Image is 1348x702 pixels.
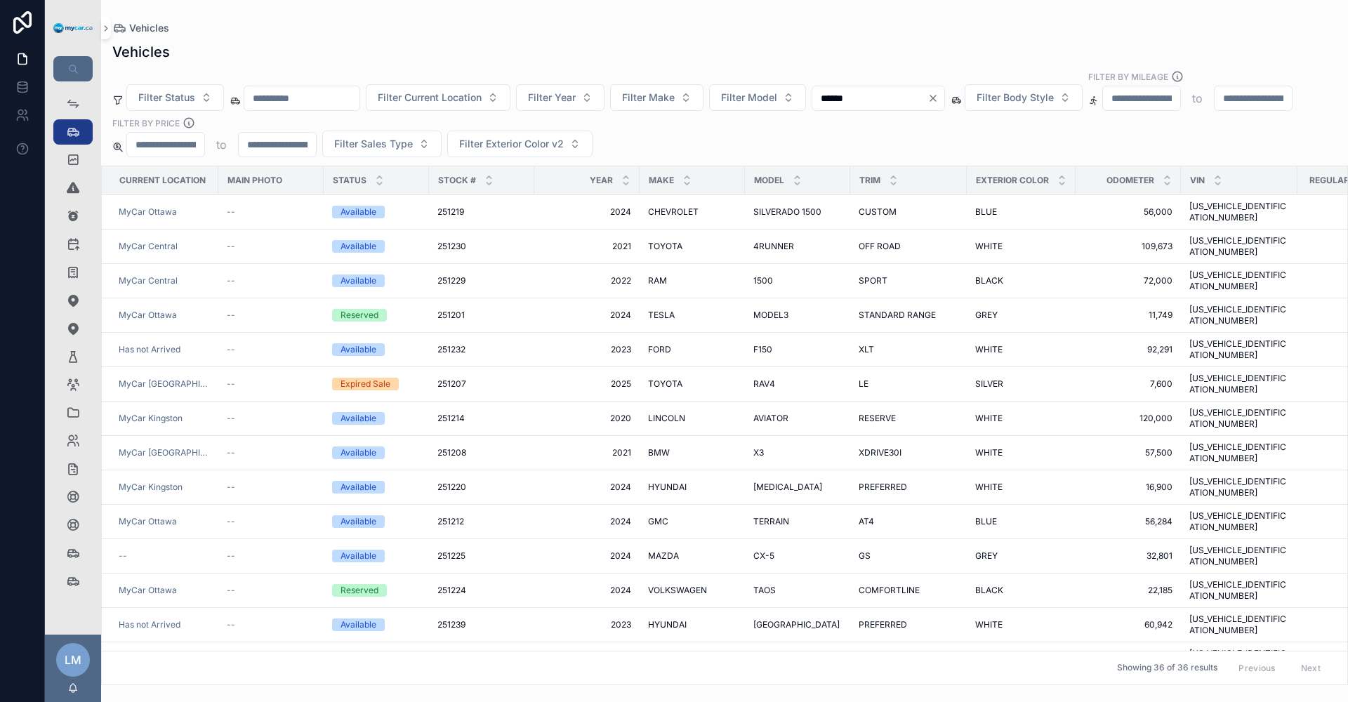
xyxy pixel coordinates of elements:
[341,584,378,597] div: Reserved
[1084,206,1172,218] a: 56,000
[543,550,631,562] a: 2024
[227,585,235,596] span: --
[112,21,169,35] a: Vehicles
[753,310,842,321] a: MODEL3
[648,550,679,562] span: MAZDA
[859,241,901,252] span: OFF ROAD
[859,413,896,424] span: RESERVE
[543,516,631,527] span: 2024
[437,344,465,355] span: 251232
[975,310,1067,321] a: GREY
[753,275,773,286] span: 1500
[437,310,526,321] a: 251201
[927,93,944,104] button: Clear
[119,378,210,390] span: MyCar [GEOGRAPHIC_DATA]
[543,585,631,596] a: 2024
[1084,447,1172,458] a: 57,500
[437,585,526,596] a: 251224
[1189,304,1289,326] a: [US_VEHICLE_IDENTIFICATION_NUMBER]
[859,550,958,562] a: GS
[975,585,1067,596] a: BLACK
[437,206,526,218] a: 251219
[648,413,736,424] a: LINCOLN
[543,413,631,424] a: 2020
[859,482,907,493] span: PREFERRED
[1189,476,1289,498] a: [US_VEHICLE_IDENTIFICATION_NUMBER]
[648,516,668,527] span: GMC
[1189,579,1289,602] span: [US_VEHICLE_IDENTIFICATION_NUMBER]
[227,241,235,252] span: --
[126,84,224,111] button: Select Button
[437,241,526,252] a: 251230
[543,447,631,458] span: 2021
[753,275,842,286] a: 1500
[528,91,576,105] span: Filter Year
[975,206,997,218] span: BLUE
[753,378,842,390] a: RAV4
[859,378,958,390] a: LE
[859,275,958,286] a: SPORT
[341,550,376,562] div: Available
[1084,482,1172,493] span: 16,900
[119,310,177,321] span: MyCar Ottawa
[753,241,842,252] a: 4RUNNER
[975,344,1067,355] a: WHITE
[965,84,1083,111] button: Select Button
[45,81,101,612] div: scrollable content
[543,344,631,355] a: 2023
[543,206,631,218] a: 2024
[341,206,376,218] div: Available
[1189,510,1289,533] a: [US_VEHICLE_IDENTIFICATION_NUMBER]
[753,413,788,424] span: AVIATOR
[1084,550,1172,562] a: 32,801
[709,84,806,111] button: Select Button
[341,446,376,459] div: Available
[119,482,183,493] span: MyCar Kingston
[437,447,526,458] a: 251208
[975,413,1067,424] a: WHITE
[648,482,736,493] a: HYUNDAI
[227,482,235,493] span: --
[227,378,315,390] a: --
[753,344,772,355] span: F150
[648,241,682,252] span: TOYOTA
[334,137,413,151] span: Filter Sales Type
[437,585,466,596] span: 251224
[332,584,421,597] a: Reserved
[119,550,210,562] a: --
[648,275,667,286] span: RAM
[53,23,93,34] img: App logo
[341,481,376,494] div: Available
[975,516,1067,527] a: BLUE
[859,516,874,527] span: AT4
[119,413,210,424] a: MyCar Kingston
[227,206,315,218] a: --
[119,344,180,355] span: Has not Arrived
[648,241,736,252] a: TOYOTA
[1189,614,1289,636] span: [US_VEHICLE_IDENTIFICATION_NUMBER]
[1189,442,1289,464] span: [US_VEHICLE_IDENTIFICATION_NUMBER]
[437,550,526,562] a: 251225
[622,91,675,105] span: Filter Make
[119,275,178,286] span: MyCar Central
[753,482,822,493] span: [MEDICAL_DATA]
[227,447,235,458] span: --
[1189,373,1289,395] a: [US_VEHICLE_IDENTIFICATION_NUMBER]
[437,275,526,286] a: 251229
[1084,585,1172,596] a: 22,185
[859,447,958,458] a: XDRIVE30I
[119,585,210,596] a: MyCar Ottawa
[437,447,466,458] span: 251208
[1189,545,1289,567] a: [US_VEHICLE_IDENTIFICATION_NUMBER]
[648,378,682,390] span: TOYOTA
[1189,407,1289,430] span: [US_VEHICLE_IDENTIFICATION_NUMBER]
[1084,516,1172,527] span: 56,284
[610,84,703,111] button: Select Button
[119,516,210,527] a: MyCar Ottawa
[119,310,210,321] a: MyCar Ottawa
[975,585,1003,596] span: BLACK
